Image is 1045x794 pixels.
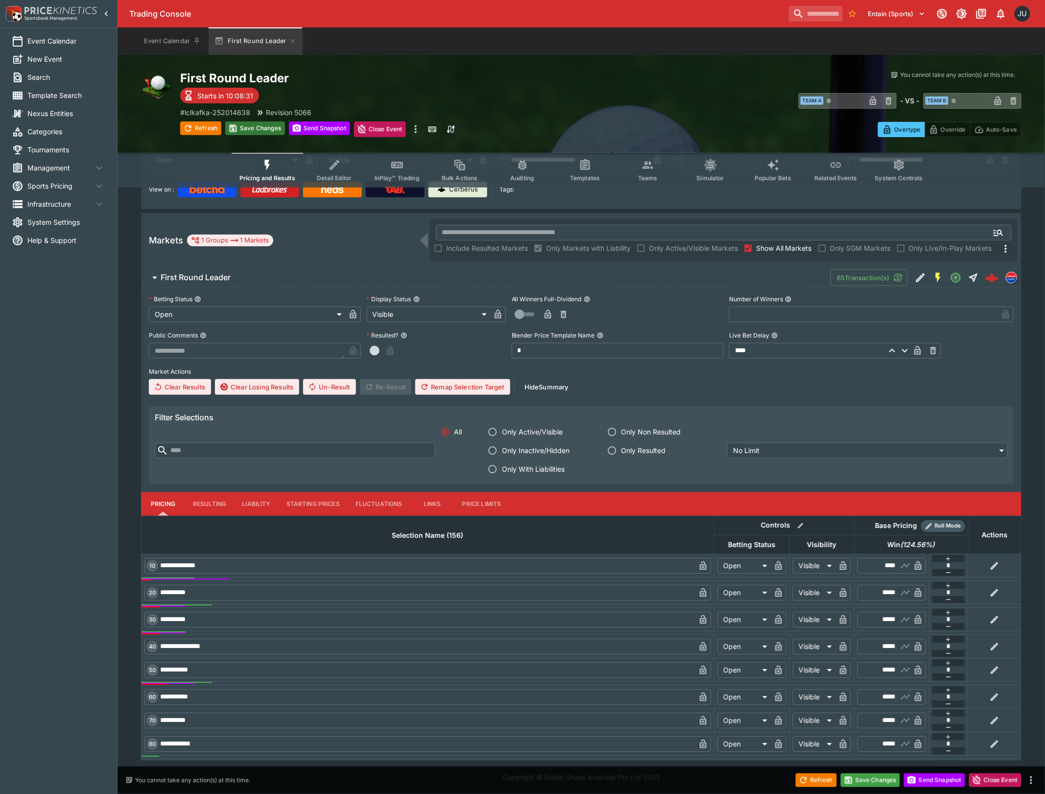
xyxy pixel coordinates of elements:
em: ( 124.56 %) [901,539,935,551]
span: New Event [27,54,105,64]
h6: - VS - [901,96,920,106]
button: Pricing [141,492,185,516]
div: lclkafka [1006,272,1018,284]
h5: Markets [149,235,183,246]
img: Ladbrokes [252,186,287,193]
span: 20 [147,589,158,596]
span: Visibility [796,539,847,551]
th: Actions [968,516,1021,553]
p: Resulted? [367,331,399,339]
span: Auditing [510,174,534,182]
span: 80 [147,740,158,747]
span: Categories [27,126,105,137]
input: search [789,6,843,22]
p: Copy To Clipboard [180,107,250,118]
span: System Controls [875,174,923,182]
img: PriceKinetics Logo [3,4,23,24]
div: No Limit [727,443,1008,458]
button: Connected to PK [933,5,951,23]
div: Open [717,611,771,627]
img: logo-cerberus--red.svg [985,271,999,285]
span: Include Resulted Markets [446,243,528,253]
p: Override [941,124,966,135]
div: Visible [367,307,490,322]
div: Visible [793,584,835,600]
button: Save Changes [841,773,901,787]
button: Close Event [354,121,406,137]
span: Win(124.56%) [877,539,946,551]
p: Live Bet Delay [729,331,769,339]
button: Live Bet Delay [771,332,778,339]
p: Display Status [367,295,411,303]
p: Cerberus [450,185,478,194]
span: Pricing and Results [239,174,295,182]
button: Resulted? [401,332,407,339]
button: Liability [234,492,278,516]
p: You cannot take any action(s) at this time. [135,776,250,785]
span: Tournaments [27,144,105,155]
button: Straight [965,269,982,287]
div: Visible [793,611,835,627]
button: Save Changes [225,121,285,135]
button: Justin.Walsh [1012,3,1033,24]
p: Number of Winners [729,295,783,303]
button: Fluctuations [348,492,410,516]
span: Teams [638,174,658,182]
button: No Bookmarks [845,6,860,22]
button: Event Calendar [138,27,207,55]
span: Only Active/Visible [502,427,563,437]
span: System Settings [27,217,105,227]
span: All [454,427,462,437]
div: Event type filters [232,153,931,188]
label: Market Actions [149,364,1014,379]
button: Open [947,269,965,287]
img: PriceKinetics [24,7,97,14]
button: Resulting [185,492,234,516]
span: Only Non Resulted [621,427,681,437]
h6: First Round Leader [161,272,231,283]
span: Roll Mode [931,522,965,530]
button: Number of Winners [785,296,792,303]
div: Open [717,689,771,704]
button: Starting Prices [279,492,348,516]
p: Starts in 10:08:31 [197,91,253,101]
button: Send Snapshot [289,121,350,135]
span: Search [27,72,105,82]
button: more [1025,774,1037,786]
div: Visible [793,736,835,751]
div: Start From [878,122,1021,137]
div: Trading Console [129,9,785,19]
span: Help & Support [27,235,105,245]
span: Team A [801,96,824,105]
button: Public Comments [200,332,207,339]
span: Nexus Entities [27,108,105,119]
div: 4ec188e7-dd1b-44d2-abc1-980d61518905 [985,271,999,285]
a: 4ec188e7-dd1b-44d2-abc1-980d61518905 [982,268,1002,288]
span: Simulator [697,174,724,182]
button: HideSummary [519,379,574,395]
button: Override [925,122,970,137]
span: 70 [147,717,158,723]
span: Only Resulted [621,445,666,456]
span: Sports Pricing [27,181,94,191]
p: You cannot take any action(s) at this time. [901,71,1016,79]
button: Price Limits [454,492,509,516]
img: golf.png [141,71,172,102]
div: Open [717,638,771,654]
div: Visible [793,662,835,677]
div: 1 Groups 1 Markets [191,235,269,246]
span: Show All Markets [756,243,812,253]
img: Neds [321,186,343,193]
span: Bulk Actions [442,174,478,182]
div: Visible [793,557,835,573]
button: Blender Price Template Name [597,332,604,339]
img: lclkafka [1006,272,1017,283]
p: Overtype [894,124,921,135]
button: Select Tenant [862,6,931,22]
button: Refresh [796,773,837,787]
p: All Winners Full-Dividend [512,295,582,303]
div: Open [717,557,771,573]
span: Only Live/In-Play Markets [909,243,992,253]
button: more [410,121,422,137]
span: Selection Name (156) [381,529,474,541]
